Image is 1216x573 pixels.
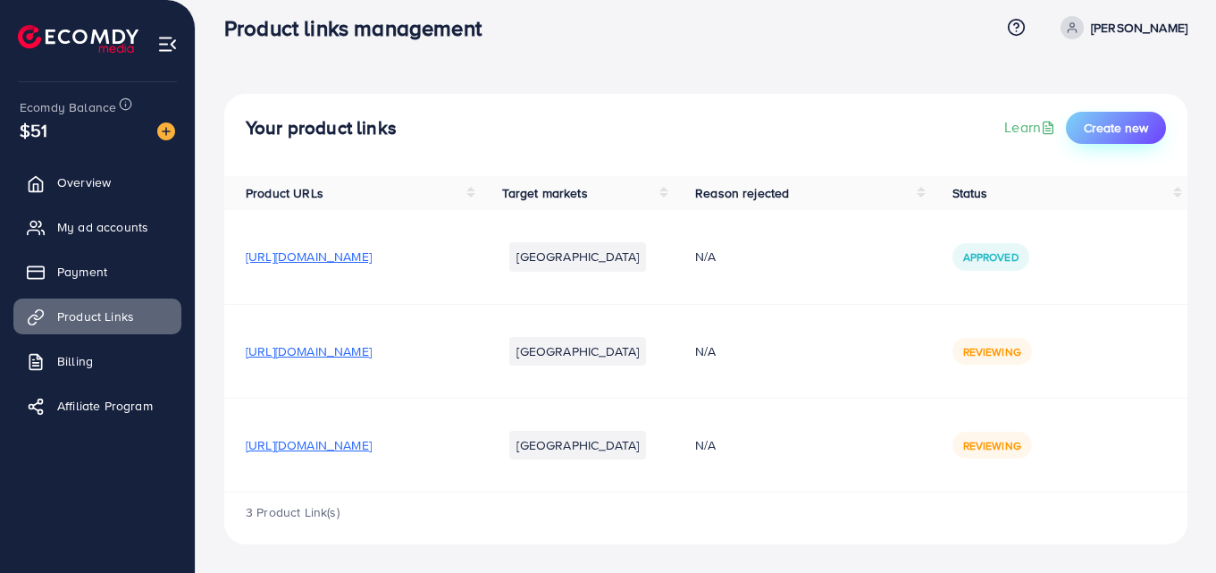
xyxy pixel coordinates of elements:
[502,184,587,202] span: Target markets
[57,397,153,415] span: Affiliate Program
[1004,117,1059,138] a: Learn
[1066,112,1166,144] button: Create new
[224,15,496,41] h3: Product links management
[14,111,53,149] span: $51
[695,248,716,265] span: N/A
[952,184,988,202] span: Status
[963,249,1019,265] span: Approved
[1140,493,1203,560] iframe: Chat
[246,248,372,265] span: [URL][DOMAIN_NAME]
[57,308,134,325] span: Product Links
[246,503,340,521] span: 3 Product Link(s)
[1091,17,1187,38] p: [PERSON_NAME]
[13,209,181,245] a: My ad accounts
[695,436,716,454] span: N/A
[246,184,323,202] span: Product URLs
[157,34,178,55] img: menu
[509,431,646,459] li: [GEOGRAPHIC_DATA]
[509,337,646,366] li: [GEOGRAPHIC_DATA]
[57,218,148,236] span: My ad accounts
[13,388,181,424] a: Affiliate Program
[963,438,1021,453] span: Reviewing
[13,299,181,334] a: Product Links
[246,342,372,360] span: [URL][DOMAIN_NAME]
[1053,16,1187,39] a: [PERSON_NAME]
[13,254,181,290] a: Payment
[509,242,646,271] li: [GEOGRAPHIC_DATA]
[695,342,716,360] span: N/A
[963,344,1021,359] span: Reviewing
[246,117,397,139] h4: Your product links
[13,343,181,379] a: Billing
[1084,119,1148,137] span: Create new
[695,184,789,202] span: Reason rejected
[246,436,372,454] span: [URL][DOMAIN_NAME]
[57,173,111,191] span: Overview
[57,263,107,281] span: Payment
[20,98,116,116] span: Ecomdy Balance
[157,122,175,140] img: image
[18,25,138,53] img: logo
[13,164,181,200] a: Overview
[57,352,93,370] span: Billing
